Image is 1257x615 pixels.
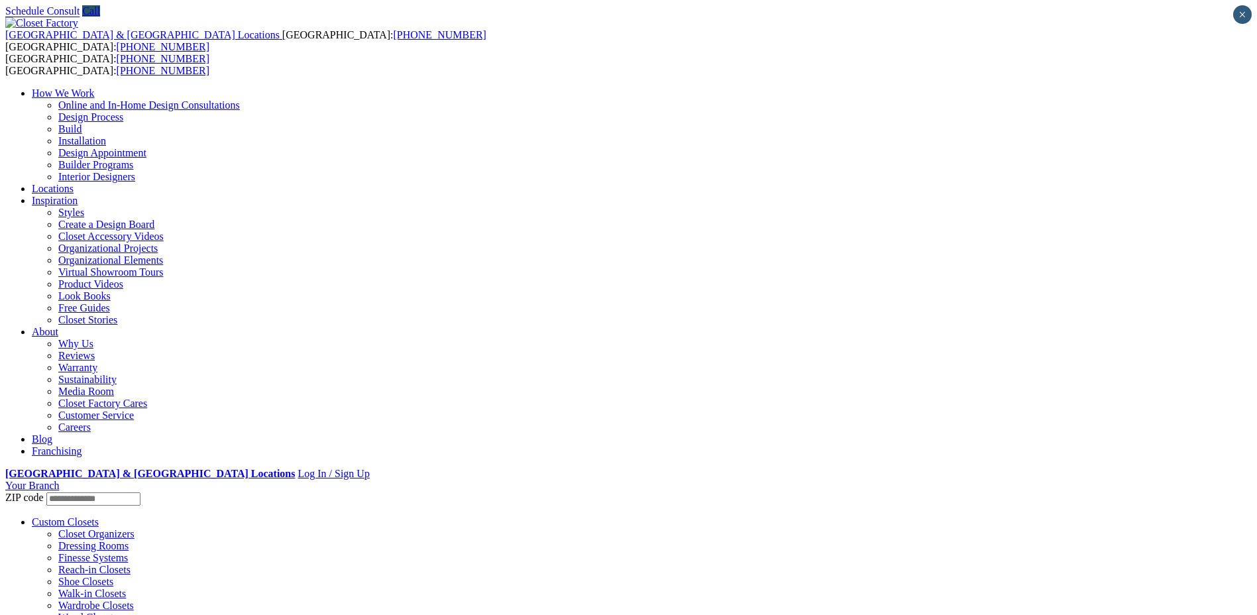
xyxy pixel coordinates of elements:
a: Dressing Rooms [58,540,129,551]
a: Free Guides [58,302,110,313]
a: [PHONE_NUMBER] [393,29,486,40]
a: Organizational Elements [58,254,163,266]
a: Styles [58,207,84,218]
a: Log In / Sign Up [298,468,369,479]
a: Shoe Closets [58,576,113,587]
input: Enter your Zip code [46,492,140,506]
a: Installation [58,135,106,146]
a: Careers [58,421,91,433]
a: Franchising [32,445,82,457]
a: Custom Closets [32,516,99,528]
a: Build [58,123,82,135]
a: Virtual Showroom Tours [58,266,164,278]
a: Closet Accessory Videos [58,231,164,242]
a: Organizational Projects [58,243,158,254]
a: Walk-in Closets [58,588,126,599]
a: Schedule Consult [5,5,80,17]
a: Media Room [58,386,114,397]
a: [PHONE_NUMBER] [117,53,209,64]
a: [PHONE_NUMBER] [117,65,209,76]
a: About [32,326,58,337]
a: Wardrobe Closets [58,600,134,611]
a: Your Branch [5,480,59,491]
a: Finesse Systems [58,552,128,563]
a: Online and In-Home Design Consultations [58,99,240,111]
a: Look Books [58,290,111,302]
a: Closet Stories [58,314,117,325]
a: Closet Organizers [58,528,135,539]
button: Close [1233,5,1252,24]
span: [GEOGRAPHIC_DATA] & [GEOGRAPHIC_DATA] Locations [5,29,280,40]
span: [GEOGRAPHIC_DATA]: [GEOGRAPHIC_DATA]: [5,53,209,76]
a: Call [82,5,100,17]
a: Product Videos [58,278,123,290]
a: Sustainability [58,374,117,385]
a: Customer Service [58,410,134,421]
a: Create a Design Board [58,219,154,230]
a: [PHONE_NUMBER] [117,41,209,52]
a: Blog [32,433,52,445]
a: Reach-in Closets [58,564,131,575]
a: Design Appointment [58,147,146,158]
a: Reviews [58,350,95,361]
img: Closet Factory [5,17,78,29]
a: Interior Designers [58,171,135,182]
a: Warranty [58,362,97,373]
a: Locations [32,183,74,194]
a: Closet Factory Cares [58,398,147,409]
a: Design Process [58,111,123,123]
a: [GEOGRAPHIC_DATA] & [GEOGRAPHIC_DATA] Locations [5,29,282,40]
a: Inspiration [32,195,78,206]
a: Why Us [58,338,93,349]
span: [GEOGRAPHIC_DATA]: [GEOGRAPHIC_DATA]: [5,29,486,52]
a: How We Work [32,87,95,99]
span: ZIP code [5,492,44,503]
a: Builder Programs [58,159,133,170]
a: [GEOGRAPHIC_DATA] & [GEOGRAPHIC_DATA] Locations [5,468,295,479]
